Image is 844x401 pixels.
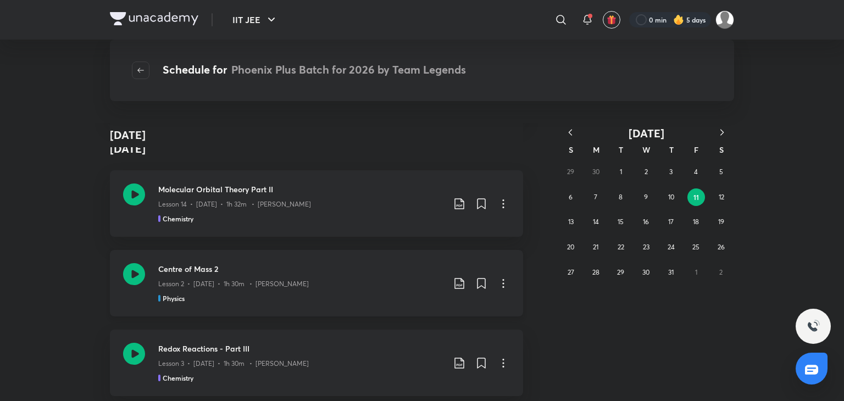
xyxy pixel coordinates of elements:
[637,163,655,181] button: July 2, 2025
[719,168,723,176] abbr: July 5, 2025
[568,268,574,276] abbr: July 27, 2025
[719,144,724,155] abbr: Saturday
[712,238,730,256] button: July 26, 2025
[158,183,444,195] h3: Molecular Orbital Theory Part II
[687,238,705,256] button: July 25, 2025
[662,188,680,206] button: July 10, 2025
[163,62,466,79] h4: Schedule for
[807,320,820,333] img: ttu
[231,62,466,77] span: Phoenix Plus Batch for 2026 by Team Legends
[612,163,630,181] button: July 1, 2025
[110,12,198,28] a: Company Logo
[163,373,193,383] h5: Chemistry
[642,144,650,155] abbr: Wednesday
[643,243,649,251] abbr: July 23, 2025
[612,238,630,256] button: July 22, 2025
[669,144,674,155] abbr: Thursday
[562,188,580,206] button: July 6, 2025
[713,188,730,206] button: July 12, 2025
[662,163,680,181] button: July 3, 2025
[569,193,573,201] abbr: July 6, 2025
[662,238,680,256] button: July 24, 2025
[158,279,309,289] p: Lesson 2 • [DATE] • 1h 30m • [PERSON_NAME]
[617,268,624,276] abbr: July 29, 2025
[618,243,624,251] abbr: July 22, 2025
[110,330,523,396] a: Redox Reactions - Part IIILesson 3 • [DATE] • 1h 30m • [PERSON_NAME]Chemistry
[712,213,730,231] button: July 19, 2025
[592,268,599,276] abbr: July 28, 2025
[692,243,699,251] abbr: July 25, 2025
[644,193,648,201] abbr: July 9, 2025
[110,170,523,237] a: Molecular Orbital Theory Part IILesson 14 • [DATE] • 1h 32m • [PERSON_NAME]Chemistry
[110,250,523,316] a: Centre of Mass 2Lesson 2 • [DATE] • 1h 30m • [PERSON_NAME]Physics
[668,243,675,251] abbr: July 24, 2025
[110,127,146,143] h4: [DATE]
[687,163,705,181] button: July 4, 2025
[618,218,624,226] abbr: July 15, 2025
[637,188,655,206] button: July 9, 2025
[669,168,673,176] abbr: July 3, 2025
[668,268,674,276] abbr: July 31, 2025
[718,218,724,226] abbr: July 19, 2025
[612,264,630,281] button: July 29, 2025
[603,11,620,29] button: avatar
[582,126,710,140] button: [DATE]
[569,144,573,155] abbr: Sunday
[629,126,664,141] span: [DATE]
[687,188,705,206] button: July 11, 2025
[620,168,622,176] abbr: July 1, 2025
[593,144,599,155] abbr: Monday
[587,213,604,231] button: July 14, 2025
[158,263,444,275] h3: Centre of Mass 2
[562,264,580,281] button: July 27, 2025
[662,264,680,281] button: July 31, 2025
[694,168,698,176] abbr: July 4, 2025
[619,193,623,201] abbr: July 8, 2025
[226,9,285,31] button: IIT JEE
[668,193,674,201] abbr: July 10, 2025
[568,218,574,226] abbr: July 13, 2025
[562,238,580,256] button: July 20, 2025
[715,10,734,29] img: Shreyas Bhanu
[612,188,630,206] button: July 8, 2025
[693,218,699,226] abbr: July 18, 2025
[594,193,597,201] abbr: July 7, 2025
[587,238,604,256] button: July 21, 2025
[619,144,623,155] abbr: Tuesday
[718,243,725,251] abbr: July 26, 2025
[110,12,198,25] img: Company Logo
[593,218,599,226] abbr: July 14, 2025
[607,15,617,25] img: avatar
[687,213,705,231] button: July 18, 2025
[637,213,655,231] button: July 16, 2025
[158,359,309,369] p: Lesson 3 • [DATE] • 1h 30m • [PERSON_NAME]
[662,213,680,231] button: July 17, 2025
[163,214,193,224] h5: Chemistry
[637,238,655,256] button: July 23, 2025
[673,14,684,25] img: streak
[719,193,724,201] abbr: July 12, 2025
[587,264,604,281] button: July 28, 2025
[645,168,648,176] abbr: July 2, 2025
[562,213,580,231] button: July 13, 2025
[158,199,311,209] p: Lesson 14 • [DATE] • 1h 32m • [PERSON_NAME]
[110,132,523,166] h4: [DATE]
[694,144,698,155] abbr: Friday
[643,218,649,226] abbr: July 16, 2025
[163,293,185,303] h5: Physics
[712,163,730,181] button: July 5, 2025
[593,243,598,251] abbr: July 21, 2025
[642,268,649,276] abbr: July 30, 2025
[158,343,444,354] h3: Redox Reactions - Part III
[637,264,655,281] button: July 30, 2025
[587,188,604,206] button: July 7, 2025
[668,218,674,226] abbr: July 17, 2025
[612,213,630,231] button: July 15, 2025
[567,243,574,251] abbr: July 20, 2025
[693,193,699,202] abbr: July 11, 2025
